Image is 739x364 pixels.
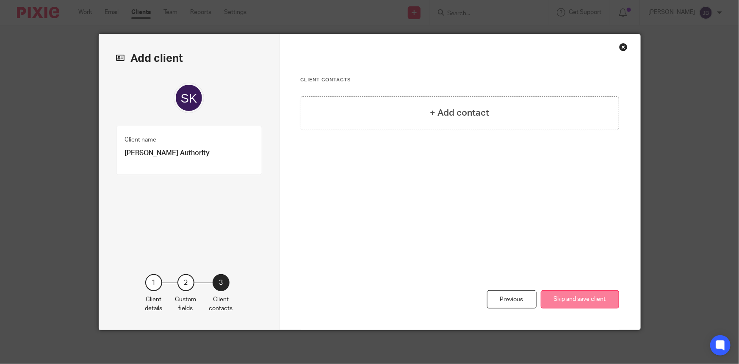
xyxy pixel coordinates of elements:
[116,51,262,66] h2: Add client
[145,295,163,313] p: Client details
[301,77,619,83] h3: Client contacts
[209,295,233,313] p: Client contacts
[125,136,157,144] label: Client name
[619,43,628,51] div: Close this dialog window
[175,295,197,313] p: Custom fields
[541,290,619,308] button: Skip and save client
[177,274,194,291] div: 2
[430,106,490,119] h4: + Add contact
[174,83,204,113] img: svg%3E
[145,274,162,291] div: 1
[213,274,230,291] div: 3
[125,149,253,158] p: [PERSON_NAME] Authority
[487,290,537,308] div: Previous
